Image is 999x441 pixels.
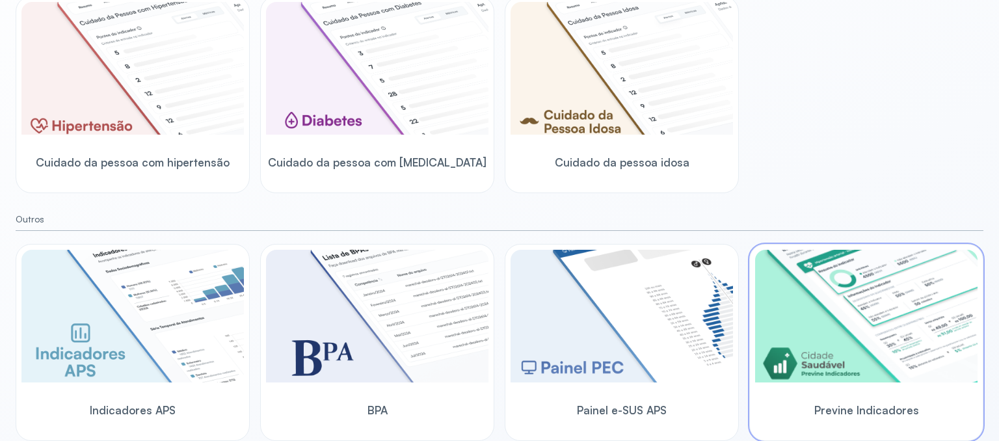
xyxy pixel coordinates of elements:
[577,403,667,417] span: Painel e-SUS APS
[21,2,244,135] img: hypertension.png
[511,2,733,135] img: elderly.png
[367,403,388,417] span: BPA
[266,2,488,135] img: diabetics.png
[268,155,486,169] span: Cuidado da pessoa com [MEDICAL_DATA]
[511,250,733,382] img: pec-panel.png
[755,250,978,382] img: previne-brasil.png
[16,214,983,225] small: Outros
[266,250,488,382] img: bpa.png
[555,155,689,169] span: Cuidado da pessoa idosa
[90,403,176,417] span: Indicadores APS
[36,155,230,169] span: Cuidado da pessoa com hipertensão
[21,250,244,382] img: aps-indicators.png
[814,403,919,417] span: Previne Indicadores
